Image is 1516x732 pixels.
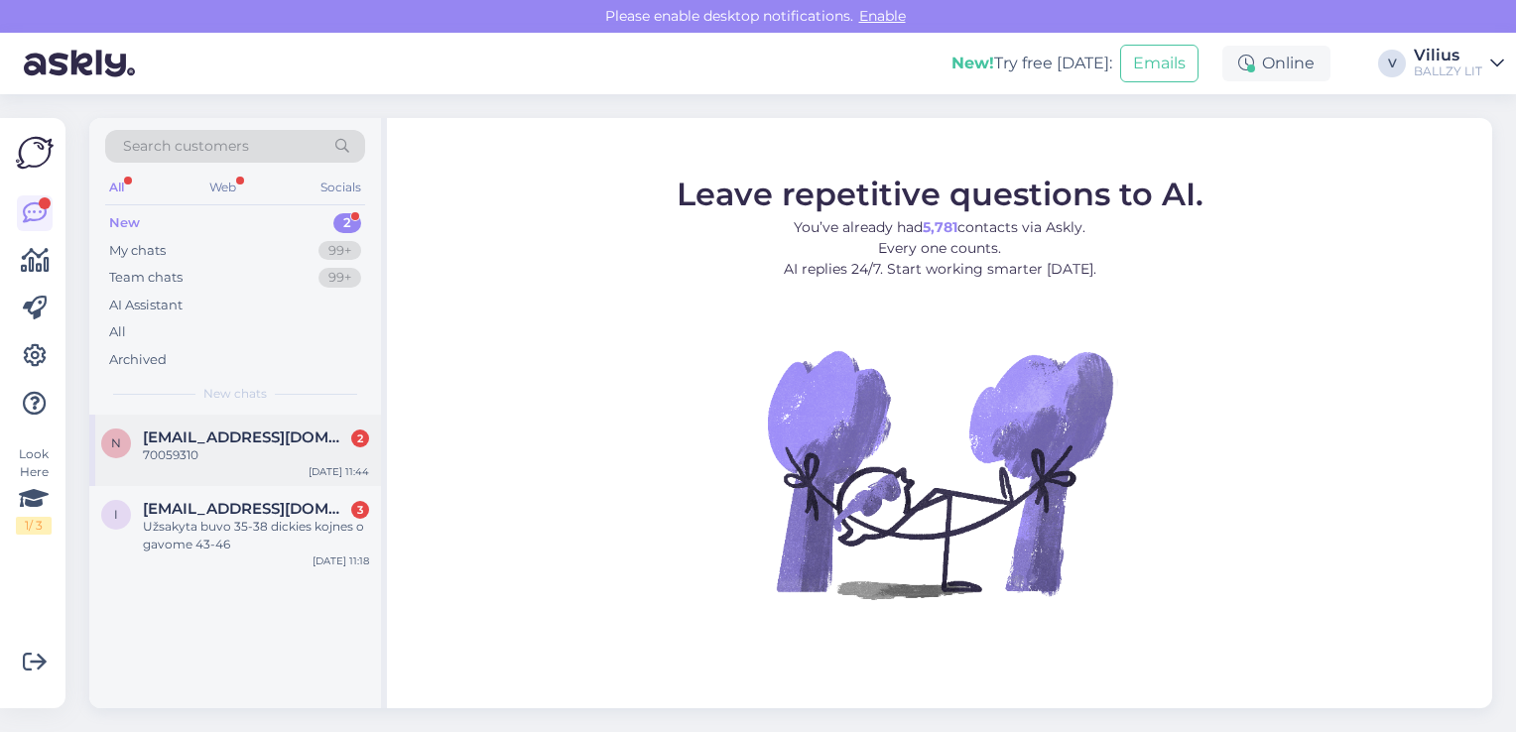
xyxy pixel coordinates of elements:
[1414,48,1504,79] a: ViliusBALLZY LIT
[1414,48,1482,63] div: Vilius
[309,464,369,479] div: [DATE] 11:44
[351,501,369,519] div: 3
[16,134,54,172] img: Askly Logo
[123,136,249,157] span: Search customers
[114,507,118,522] span: i
[923,217,957,235] b: 5,781
[111,435,121,450] span: n
[143,428,349,446] span: naikaz@inbox.lt
[109,322,126,342] div: All
[109,296,183,315] div: AI Assistant
[109,268,183,288] div: Team chats
[143,446,369,464] div: 70059310
[951,54,994,72] b: New!
[1120,45,1199,82] button: Emails
[205,175,240,200] div: Web
[951,52,1112,75] div: Try free [DATE]:
[1378,50,1406,77] div: V
[333,213,361,233] div: 2
[761,295,1118,652] img: No Chat active
[318,241,361,261] div: 99+
[203,385,267,403] span: New chats
[677,174,1203,212] span: Leave repetitive questions to AI.
[109,241,166,261] div: My chats
[677,216,1203,279] p: You’ve already had contacts via Askly. Every one counts. AI replies 24/7. Start working smarter [...
[318,268,361,288] div: 99+
[853,7,912,25] span: Enable
[16,445,52,535] div: Look Here
[109,350,167,370] div: Archived
[316,175,365,200] div: Socials
[16,517,52,535] div: 1 / 3
[143,500,349,518] span: ievaseferyte@gmail.com
[351,429,369,447] div: 2
[109,213,140,233] div: New
[143,518,369,553] div: Užsakyta buvo 35-38 dickies kojnes o gavome 43-46
[1222,46,1330,81] div: Online
[313,553,369,568] div: [DATE] 11:18
[105,175,128,200] div: All
[1414,63,1482,79] div: BALLZY LIT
